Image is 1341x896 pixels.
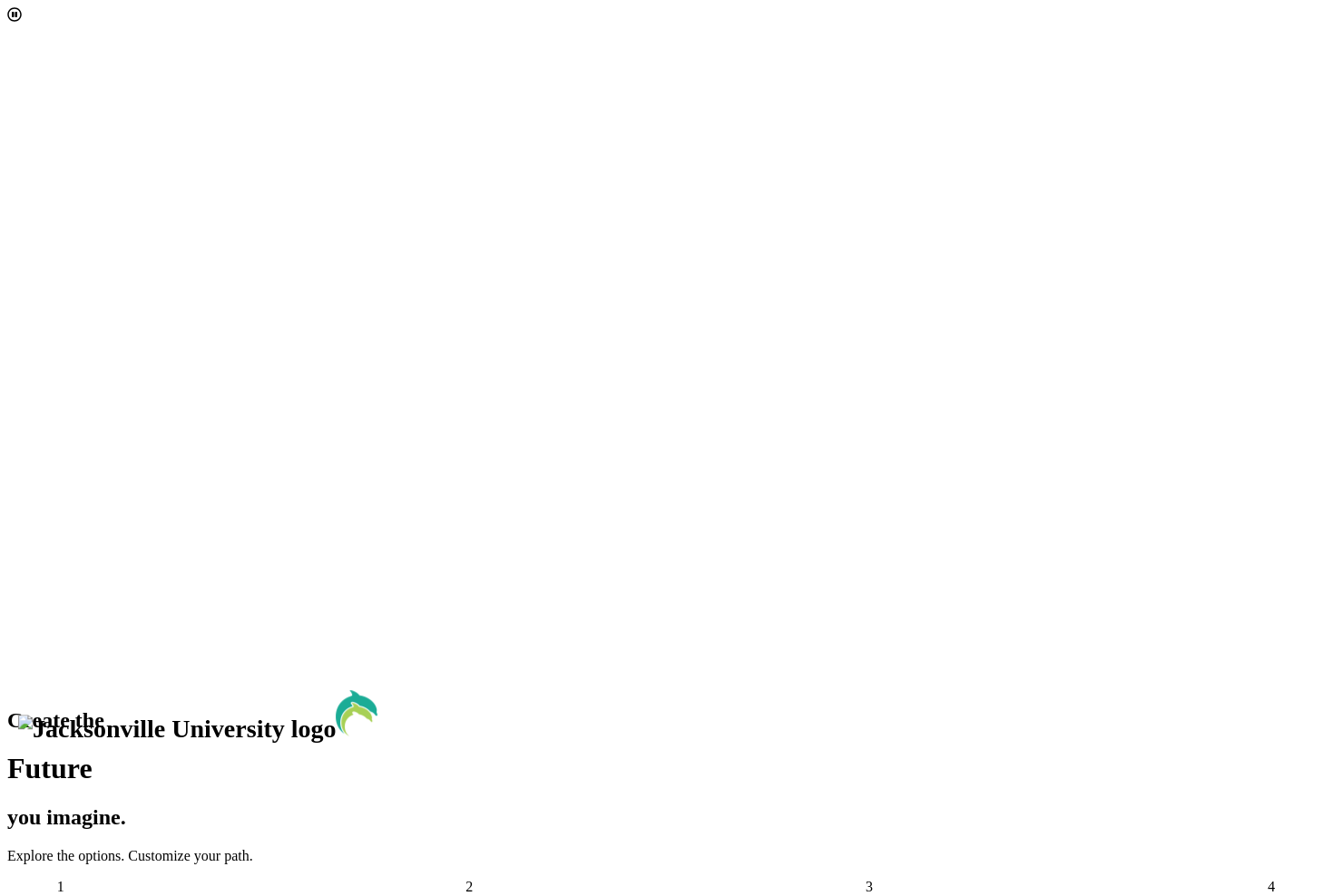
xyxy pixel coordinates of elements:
[465,879,473,895] span: 2
[1268,879,1275,895] span: 4
[7,848,1334,864] p: Explore the options. Customize your path.
[18,715,336,744] img: Jacksonville University logo
[7,805,1334,830] h2: you imagine.
[57,879,64,895] span: 1
[7,752,1334,785] h1: Future
[336,690,493,737] img: Jacksonville University logo
[866,879,873,895] span: 3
